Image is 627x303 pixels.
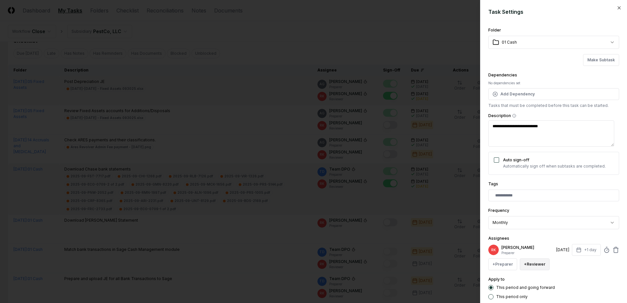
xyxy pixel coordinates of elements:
[583,54,619,66] button: Make Subtask
[488,28,501,32] label: Folder
[488,181,498,186] label: Tags
[496,286,555,290] label: This period and going forward
[488,277,505,282] label: Apply to
[501,245,554,251] p: [PERSON_NAME]
[512,114,516,118] button: Description
[488,236,509,241] label: Assignees
[572,244,601,256] button: +1 day
[488,258,517,270] button: +Preparer
[488,103,619,109] p: Tasks that must be completed before this task can be started.
[503,163,606,169] p: Automatically sign off when subtasks are completed.
[556,247,569,253] div: [DATE]
[488,88,619,100] button: Add Dependency
[488,81,619,86] div: No dependencies set
[520,258,550,270] button: +Reviewer
[488,114,619,118] label: Description
[488,72,517,77] label: Dependencies
[501,251,554,255] p: Preparer
[503,157,529,162] label: Auto sign-off
[488,8,619,16] h2: Task Settings
[496,295,528,299] label: This period only
[491,248,496,253] span: RK
[488,208,509,213] label: Frequency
